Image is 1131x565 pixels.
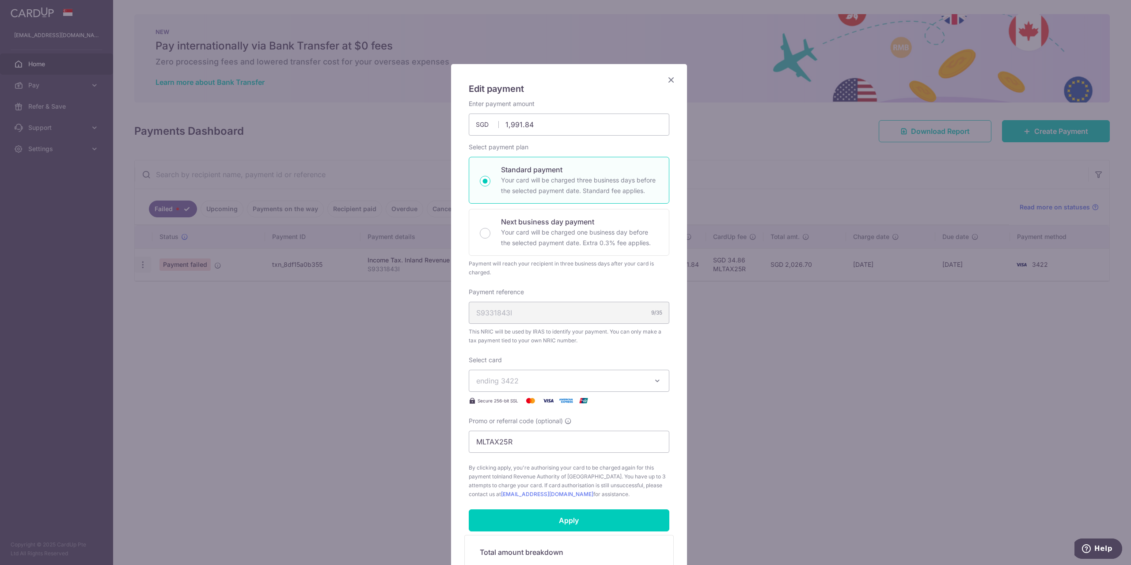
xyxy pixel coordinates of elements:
label: Select payment plan [469,143,528,152]
input: 0.00 [469,114,669,136]
p: Next business day payment [501,216,658,227]
div: Payment will reach your recipient in three business days after your card is charged. [469,259,669,277]
iframe: Opens a widget where you can find more information [1074,538,1122,561]
label: Enter payment amount [469,99,535,108]
img: UnionPay [575,395,592,406]
a: [EMAIL_ADDRESS][DOMAIN_NAME] [501,491,593,497]
span: Help [20,6,38,14]
span: Promo or referral code (optional) [469,417,563,425]
label: Payment reference [469,288,524,296]
span: ending 3422 [476,376,519,385]
div: 9/35 [651,308,662,317]
span: By clicking apply, you're authorising your card to be charged again for this payment to . You hav... [469,463,669,499]
img: Visa [539,395,557,406]
p: Your card will be charged three business days before the selected payment date. Standard fee appl... [501,175,658,196]
span: This NRIC will be used by IRAS to identify your payment. You can only make a tax payment tied to ... [469,327,669,345]
img: American Express [557,395,575,406]
label: Select card [469,356,502,364]
span: SGD [476,120,499,129]
h5: Total amount breakdown [480,547,658,557]
img: Mastercard [522,395,539,406]
button: Close [666,75,676,85]
h5: Edit payment [469,82,669,96]
p: Your card will be charged one business day before the selected payment date. Extra 0.3% fee applies. [501,227,658,248]
span: Inland Revenue Authority of [GEOGRAPHIC_DATA] [497,473,622,480]
span: Secure 256-bit SSL [478,397,518,404]
input: Apply [469,509,669,531]
p: Standard payment [501,164,658,175]
button: ending 3422 [469,370,669,392]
